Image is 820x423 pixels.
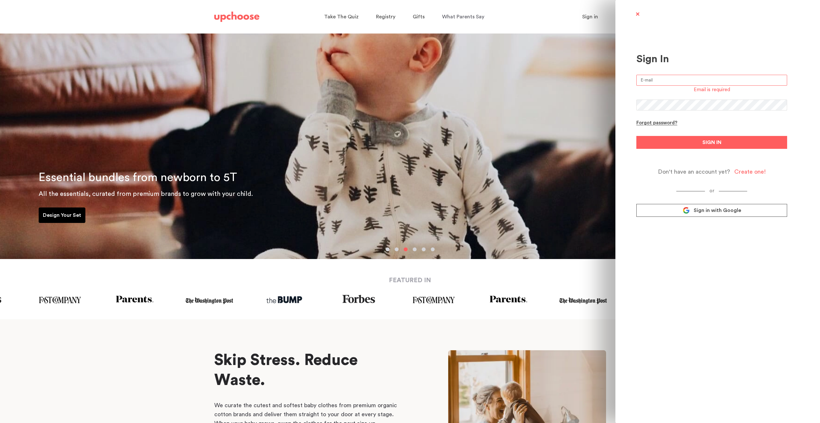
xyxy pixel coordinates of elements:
span: SIGN IN [702,139,721,146]
span: Sign in with Google [694,207,741,214]
div: Sign In [636,53,787,65]
a: Sign in with Google [636,204,787,217]
input: E-mail [636,75,787,86]
div: Email is required [694,87,730,93]
span: or [705,188,719,193]
div: Forgot password? [636,120,677,126]
span: Don't have an account yet? [658,168,730,176]
button: SIGN IN [636,136,787,149]
div: Create one! [734,168,766,176]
